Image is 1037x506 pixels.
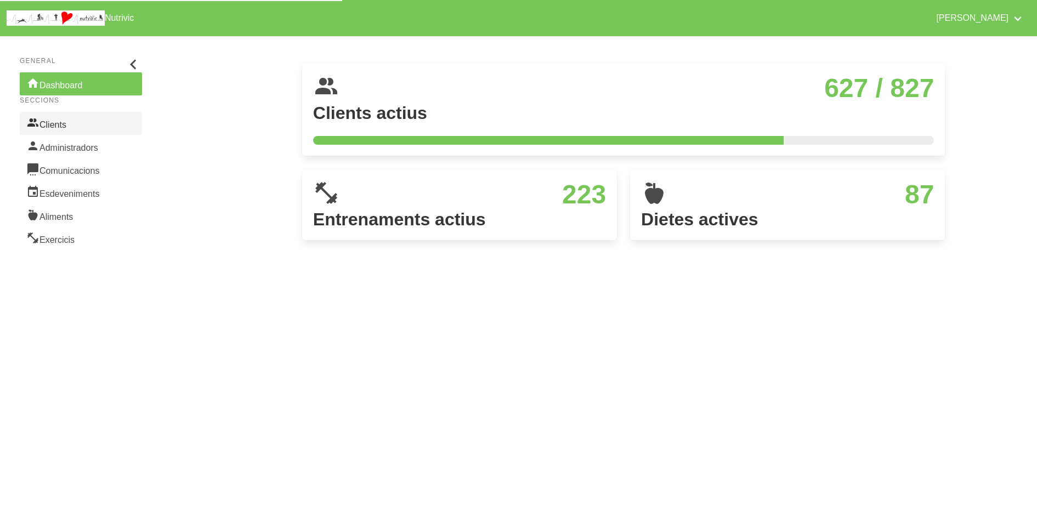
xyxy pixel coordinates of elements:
img: company_logo [7,10,105,26]
a: Esdeveniments [20,181,142,204]
a: Dashboard [20,72,142,95]
a: Comunicacions [20,158,142,181]
p: General [20,56,142,66]
a: Administradors [20,135,142,158]
p: Seccions [20,95,142,105]
a: Clients [20,112,142,135]
a: [PERSON_NAME] [930,4,1030,32]
a: Aliments [20,204,142,227]
a: Exercicis [20,227,142,250]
